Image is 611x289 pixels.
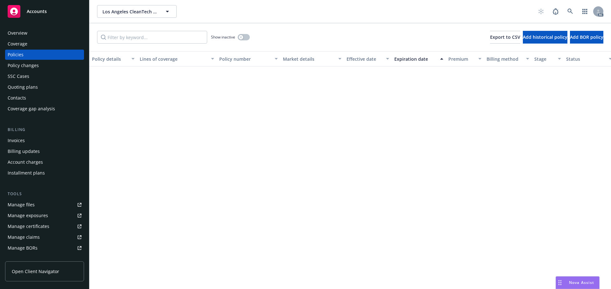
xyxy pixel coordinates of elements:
[217,51,280,66] button: Policy number
[5,71,84,81] a: SSC Cases
[5,50,84,60] a: Policies
[490,31,520,44] button: Export to CSV
[27,9,47,14] span: Accounts
[570,34,603,40] span: Add BOR policy
[5,3,84,20] a: Accounts
[5,146,84,156] a: Billing updates
[347,56,382,62] div: Effective date
[8,243,38,253] div: Manage BORs
[8,232,40,242] div: Manage claims
[569,280,594,285] span: Nova Assist
[556,277,564,289] div: Drag to move
[5,104,84,114] a: Coverage gap analysis
[5,127,84,133] div: Billing
[570,31,603,44] button: Add BOR policy
[8,28,27,38] div: Overview
[484,51,532,66] button: Billing method
[102,8,158,15] span: Los Angeles CleanTech Incubator
[8,135,25,146] div: Invoices
[344,51,392,66] button: Effective date
[8,254,56,264] div: Summary of insurance
[490,34,520,40] span: Export to CSV
[5,191,84,197] div: Tools
[534,56,554,62] div: Stage
[556,276,600,289] button: Nova Assist
[523,31,567,44] button: Add historical policy
[283,56,334,62] div: Market details
[5,93,84,103] a: Contacts
[448,56,474,62] div: Premium
[5,39,84,49] a: Coverage
[8,168,45,178] div: Installment plans
[8,221,49,231] div: Manage certificates
[5,60,84,71] a: Policy changes
[523,34,567,40] span: Add historical policy
[5,200,84,210] a: Manage files
[392,51,446,66] button: Expiration date
[566,56,605,62] div: Status
[8,146,40,156] div: Billing updates
[8,157,43,167] div: Account charges
[5,168,84,178] a: Installment plans
[97,31,207,44] input: Filter by keyword...
[446,51,484,66] button: Premium
[8,71,29,81] div: SSC Cases
[97,5,177,18] button: Los Angeles CleanTech Incubator
[394,56,436,62] div: Expiration date
[8,200,35,210] div: Manage files
[549,5,562,18] a: Report a Bug
[5,221,84,231] a: Manage certificates
[8,82,38,92] div: Quoting plans
[8,104,55,114] div: Coverage gap analysis
[564,5,577,18] a: Search
[8,93,26,103] div: Contacts
[211,34,235,40] span: Show inactive
[5,232,84,242] a: Manage claims
[579,5,591,18] a: Switch app
[535,5,547,18] a: Start snowing
[8,60,39,71] div: Policy changes
[5,157,84,167] a: Account charges
[5,243,84,253] a: Manage BORs
[5,254,84,264] a: Summary of insurance
[12,268,59,275] span: Open Client Navigator
[140,56,207,62] div: Lines of coverage
[137,51,217,66] button: Lines of coverage
[8,39,27,49] div: Coverage
[487,56,522,62] div: Billing method
[5,82,84,92] a: Quoting plans
[92,56,128,62] div: Policy details
[280,51,344,66] button: Market details
[219,56,271,62] div: Policy number
[532,51,564,66] button: Stage
[5,210,84,221] a: Manage exposures
[8,210,48,221] div: Manage exposures
[8,50,24,60] div: Policies
[5,135,84,146] a: Invoices
[5,28,84,38] a: Overview
[89,51,137,66] button: Policy details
